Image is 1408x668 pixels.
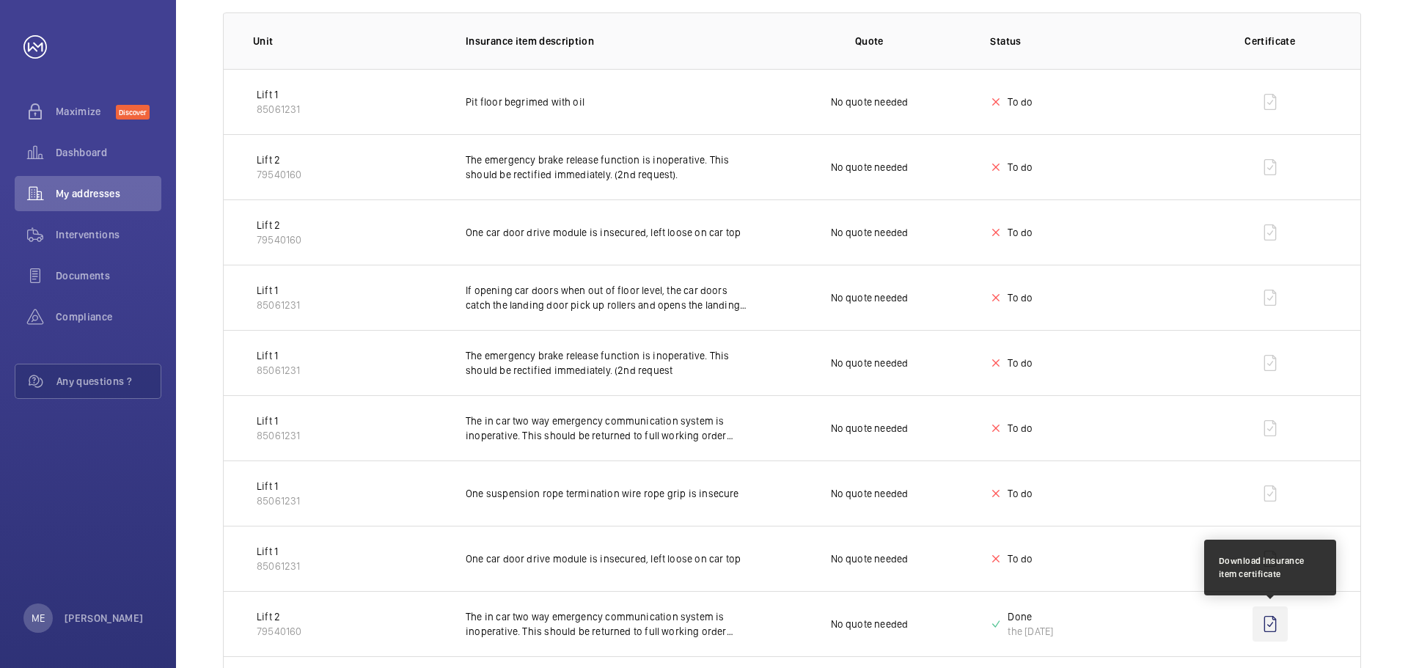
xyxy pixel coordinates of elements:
p: Done [1008,609,1053,624]
p: The in car two way emergency communication system is inoperative. This should be returned to full... [466,609,748,639]
p: To do [1008,290,1033,305]
p: No quote needed [831,356,909,370]
p: To do [1008,421,1033,436]
p: No quote needed [831,95,909,109]
p: ME [32,611,45,625]
p: [PERSON_NAME] [65,611,144,625]
p: 85061231 [257,102,300,117]
p: Lift 2 [257,609,301,624]
p: 79540160 [257,167,301,182]
p: 85061231 [257,363,300,378]
span: Any questions ? [56,374,161,389]
p: Quote [855,34,884,48]
p: No quote needed [831,551,909,566]
span: Discover [116,105,150,120]
p: To do [1008,486,1033,501]
p: 85061231 [257,298,300,312]
div: the [DATE] [1008,624,1053,639]
p: Insurance item description [466,34,748,48]
span: Compliance [56,309,161,324]
p: The in car two way emergency communication system is inoperative. This should be returned to full... [466,414,748,443]
p: To do [1008,95,1033,109]
p: Lift 1 [257,87,300,102]
p: No quote needed [831,486,909,501]
p: 85061231 [257,428,300,443]
p: No quote needed [831,160,909,175]
p: No quote needed [831,290,909,305]
p: To do [1008,356,1033,370]
p: If opening car doors when out of floor level, the car doors catch the landing door pick up roller... [466,283,748,312]
span: My addresses [56,186,161,201]
p: To do [1008,551,1033,566]
p: One suspension rope termination wire rope grip is insecure [466,486,748,501]
p: No quote needed [831,225,909,240]
p: One car door drive module is insecured, left loose on car top [466,225,748,240]
p: Lift 1 [257,414,300,428]
span: Documents [56,268,161,283]
p: One car door drive module is insecured, left loose on car top [466,551,748,566]
p: Pit floor begrimed with oil [466,95,748,109]
p: 85061231 [257,493,300,508]
span: Dashboard [56,145,161,160]
p: Unit [253,34,442,48]
p: Lift 2 [257,218,301,232]
p: Status [990,34,1185,48]
p: Lift 1 [257,479,300,493]
p: 79540160 [257,232,301,247]
p: 85061231 [257,559,300,573]
p: Certificate [1209,34,1331,48]
p: Lift 1 [257,283,300,298]
div: Download insurance item certificate [1219,554,1321,581]
span: Maximize [56,104,116,119]
p: No quote needed [831,421,909,436]
p: The emergency brake release function is inoperative. This should be rectified immediately. (2nd r... [466,348,748,378]
p: Lift 2 [257,153,301,167]
p: The emergency brake release function is inoperative. This should be rectified immediately. (2nd r... [466,153,748,182]
p: No quote needed [831,617,909,631]
p: Lift 1 [257,544,300,559]
p: Lift 1 [257,348,300,363]
p: To do [1008,225,1033,240]
span: Interventions [56,227,161,242]
p: 79540160 [257,624,301,639]
p: To do [1008,160,1033,175]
